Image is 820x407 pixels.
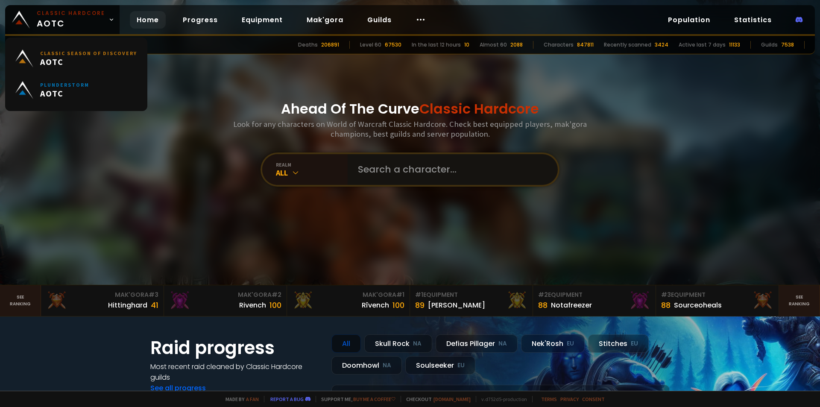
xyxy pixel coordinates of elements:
[150,361,321,383] h4: Most recent raid cleaned by Classic Hardcore guilds
[656,285,779,316] a: #3Equipment88Sourceoheals
[176,11,225,29] a: Progress
[272,290,281,299] span: # 2
[401,396,471,402] span: Checkout
[661,299,671,311] div: 88
[331,334,361,353] div: All
[46,290,158,299] div: Mak'Gora
[41,285,164,316] a: Mak'Gora#3Hittinghard41
[679,41,726,49] div: Active last 7 days
[761,41,778,49] div: Guilds
[281,99,539,119] h1: Ahead Of The Curve
[360,11,398,29] a: Guilds
[457,361,465,370] small: EU
[560,396,579,402] a: Privacy
[383,361,391,370] small: NA
[521,334,585,353] div: Nek'Rosh
[362,300,389,310] div: Rîvench
[10,43,142,74] a: Classic Season of DiscoveryAOTC
[331,356,402,375] div: Doomhowl
[412,41,461,49] div: In the last 12 hours
[396,290,404,299] span: # 1
[151,299,158,311] div: 41
[300,11,350,29] a: Mak'gora
[551,300,592,310] div: Notafreezer
[10,74,142,106] a: PlunderstormAOTC
[428,300,485,310] div: [PERSON_NAME]
[316,396,395,402] span: Support me,
[541,396,557,402] a: Terms
[353,154,548,185] input: Search a character...
[476,396,527,402] span: v. d752d5 - production
[40,50,137,56] small: Classic Season of Discovery
[235,11,290,29] a: Equipment
[164,285,287,316] a: Mak'Gora#2Rivench100
[415,299,425,311] div: 89
[779,285,820,316] a: Seeranking
[130,11,166,29] a: Home
[419,99,539,118] span: Classic Hardcore
[292,290,404,299] div: Mak'Gora
[40,82,89,88] small: Plunderstorm
[415,290,423,299] span: # 1
[270,396,304,402] a: Report a bug
[353,396,395,402] a: Buy me a coffee
[298,41,318,49] div: Deaths
[674,300,722,310] div: Sourceoheals
[604,41,651,49] div: Recently scanned
[385,41,401,49] div: 67530
[415,290,527,299] div: Equipment
[729,41,740,49] div: 11133
[149,290,158,299] span: # 3
[40,56,137,67] span: AOTC
[5,5,120,34] a: Classic HardcoreAOTC
[631,340,638,348] small: EU
[276,161,348,168] div: realm
[577,41,594,49] div: 847811
[169,290,281,299] div: Mak'Gora
[405,356,475,375] div: Soulseeker
[37,9,105,17] small: Classic Hardcore
[567,340,574,348] small: EU
[544,41,574,49] div: Characters
[364,334,432,353] div: Skull Rock
[37,9,105,30] span: AOTC
[436,334,518,353] div: Defias Pillager
[480,41,507,49] div: Almost 60
[433,396,471,402] a: [DOMAIN_NAME]
[269,299,281,311] div: 100
[538,290,548,299] span: # 2
[582,396,605,402] a: Consent
[727,11,779,29] a: Statistics
[108,300,147,310] div: Hittinghard
[588,334,649,353] div: Stitches
[276,168,348,178] div: All
[661,290,671,299] span: # 3
[538,299,548,311] div: 88
[360,41,381,49] div: Level 60
[781,41,794,49] div: 7538
[246,396,259,402] a: a fan
[410,285,533,316] a: #1Equipment89[PERSON_NAME]
[464,41,469,49] div: 10
[655,41,668,49] div: 3424
[150,334,321,361] h1: Raid progress
[510,41,523,49] div: 2088
[498,340,507,348] small: NA
[661,11,717,29] a: Population
[239,300,266,310] div: Rivench
[230,119,590,139] h3: Look for any characters on World of Warcraft Classic Hardcore. Check best equipped players, mak'g...
[661,290,773,299] div: Equipment
[392,299,404,311] div: 100
[287,285,410,316] a: Mak'Gora#1Rîvench100
[150,383,206,393] a: See all progress
[40,88,89,99] span: AOTC
[538,290,650,299] div: Equipment
[321,41,339,49] div: 206891
[220,396,259,402] span: Made by
[533,285,656,316] a: #2Equipment88Notafreezer
[413,340,422,348] small: NA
